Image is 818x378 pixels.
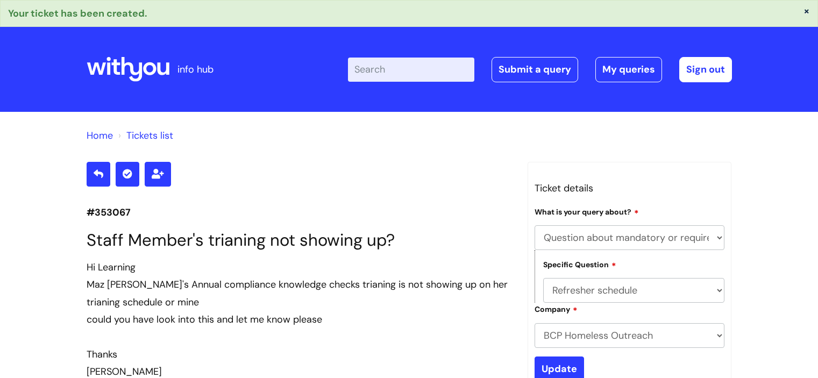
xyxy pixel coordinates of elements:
a: My queries [595,57,662,82]
p: info hub [177,61,214,78]
h3: Ticket details [535,180,725,197]
a: Tickets list [126,129,173,142]
div: Thanks [87,346,511,363]
div: | - [348,57,732,82]
div: Maz [PERSON_NAME]'s Annual compliance knowledge checks trianing is not showing up on her trianing... [87,276,511,311]
a: Submit a query [492,57,578,82]
div: Hi Learning [87,259,511,276]
label: Company [535,303,578,314]
h1: Staff Member's trianing not showing up? [87,230,511,250]
a: Sign out [679,57,732,82]
a: Home [87,129,113,142]
input: Search [348,58,474,81]
p: #353067 [87,204,511,221]
div: could you have look into this and let me know please [87,311,511,328]
li: Solution home [87,127,113,144]
label: What is your query about? [535,206,639,217]
li: Tickets list [116,127,173,144]
label: Specific Question [543,259,616,269]
button: × [803,6,810,16]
